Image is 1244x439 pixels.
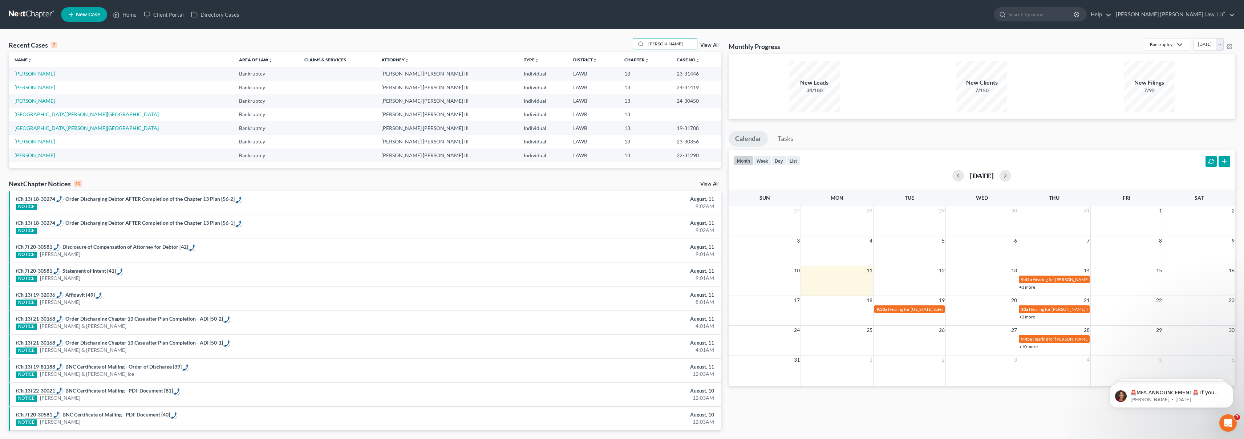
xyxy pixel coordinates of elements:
[233,121,299,135] td: Bankruptcy
[96,292,102,299] img: hfpfyWBK5wQHBAGPgDf9c6qAYOxxMAAAAASUVORK5CYII=
[16,419,37,426] div: NOTICE
[734,156,753,166] button: month
[567,149,619,162] td: LAWB
[16,347,37,354] div: NOTICE
[905,195,914,201] span: Tue
[793,206,801,215] span: 27
[182,363,189,370] div: Call: 13) 19-81188
[16,204,37,210] div: NOTICE
[646,38,697,49] input: Search by name...
[1195,195,1204,201] span: Sat
[235,195,242,203] div: Call: 13) 18-30274
[56,220,62,226] img: hfpfyWBK5wQHBAGPgDf9c6qAYOxxMAAAAASUVORK5CYII=
[24,363,62,370] div: Call: 13) 19-81188
[56,292,62,298] img: hfpfyWBK5wQHBAGPgDf9c6qAYOxxMAAAAASUVORK5CYII=
[56,196,62,202] img: hfpfyWBK5wQHBAGPgDf9c6qAYOxxMAAAAASUVORK5CYII=
[700,182,718,187] a: View All
[1029,306,1124,312] span: Hearing for [PERSON_NAME] & [PERSON_NAME]
[866,326,873,334] span: 25
[1083,326,1090,334] span: 28
[789,78,840,87] div: New Leads
[268,58,273,62] i: unfold_more
[53,411,59,418] img: hfpfyWBK5wQHBAGPgDf9c6qAYOxxMAAAAASUVORK5CYII=
[619,121,671,135] td: 13
[876,306,887,312] span: 9:30a
[16,228,37,234] div: NOTICE
[771,156,786,166] button: day
[619,149,671,162] td: 13
[174,388,180,395] img: hfpfyWBK5wQHBAGPgDf9c6qAYOxxMAAAAASUVORK5CYII=
[645,58,649,62] i: unfold_more
[1033,277,1089,282] span: Hearing for [PERSON_NAME]
[1033,336,1089,342] span: Hearing for [PERSON_NAME]
[1158,236,1163,245] span: 8
[1021,336,1032,342] span: 9:45a
[619,108,671,121] td: 13
[888,306,1008,312] span: Hearing for [US_STATE] Safety Association of Timbermen - Self I
[486,195,714,203] div: August, 11
[1228,326,1235,334] span: 30
[866,296,873,305] span: 18
[567,94,619,107] td: LAWB
[24,291,62,298] div: Call: 13) 19-32036
[56,363,62,370] img: hfpfyWBK5wQHBAGPgDf9c6qAYOxxMAAAAASUVORK5CYII=
[486,203,714,210] div: 9:02AM
[567,81,619,94] td: LAWB
[381,57,409,62] a: Attorneyunfold_more
[53,268,59,274] img: hfpfyWBK5wQHBAGPgDf9c6qAYOxxMAAAAASUVORK5CYII=
[74,180,82,187] div: 10
[1228,266,1235,275] span: 16
[16,411,170,418] a: (Ch7) 20-30581- BNC Certificate of Mailing - PDF Document [40]
[486,339,714,346] div: August, 11
[486,251,714,258] div: 9:01AM
[233,149,299,162] td: Bankruptcy
[771,131,800,147] a: Tasks
[40,418,80,426] a: [PERSON_NAME]
[671,94,721,107] td: 24-30450
[235,219,242,227] div: Call: 13) 18-30274
[567,67,619,80] td: LAWB
[671,149,721,162] td: 22-31290
[16,316,223,322] a: (Ch13) 21-30168- Order Discharging Chapter 13 Case after Plan Completion - ADI [50-2]
[233,108,299,121] td: Bankruptcy
[1086,355,1090,364] span: 4
[116,267,123,275] div: Call: 7) 20-30581
[16,300,37,306] div: NOTICE
[1228,296,1235,305] span: 23
[1231,236,1235,245] span: 9
[486,363,714,370] div: August, 11
[24,219,62,227] div: Call: 13) 18-30274
[573,57,597,62] a: Districtunfold_more
[16,324,37,330] div: NOTICE
[1124,78,1175,87] div: New Filings
[16,268,116,274] a: (Ch7) 20-30581- Statement of Intent [41]
[700,43,718,48] a: View All
[1112,8,1235,21] a: [PERSON_NAME] [PERSON_NAME] Law, LLC
[173,387,180,394] div: Call: 13) 22-30021
[1123,195,1130,201] span: Fri
[677,57,700,62] a: Case Nounfold_more
[567,135,619,148] td: LAWB
[486,243,714,251] div: August, 11
[233,94,299,107] td: Bankruptcy
[9,179,82,188] div: NextChapter Notices
[696,58,700,62] i: unfold_more
[16,395,37,402] div: NOTICE
[1155,266,1163,275] span: 15
[796,236,801,245] span: 3
[789,87,840,94] div: 34/180
[24,243,60,251] div: Call: 7) 20-30581
[793,266,801,275] span: 10
[1124,87,1175,94] div: 7/92
[24,411,60,418] div: Call: 7) 20-30581
[593,58,597,62] i: unfold_more
[518,94,567,107] td: Individual
[1150,41,1172,48] div: Bankruptcy
[759,195,770,201] span: Sun
[1013,355,1018,364] span: 3
[1083,296,1090,305] span: 21
[233,67,299,80] td: Bankruptcy
[187,8,243,21] a: Directory Cases
[938,206,945,215] span: 29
